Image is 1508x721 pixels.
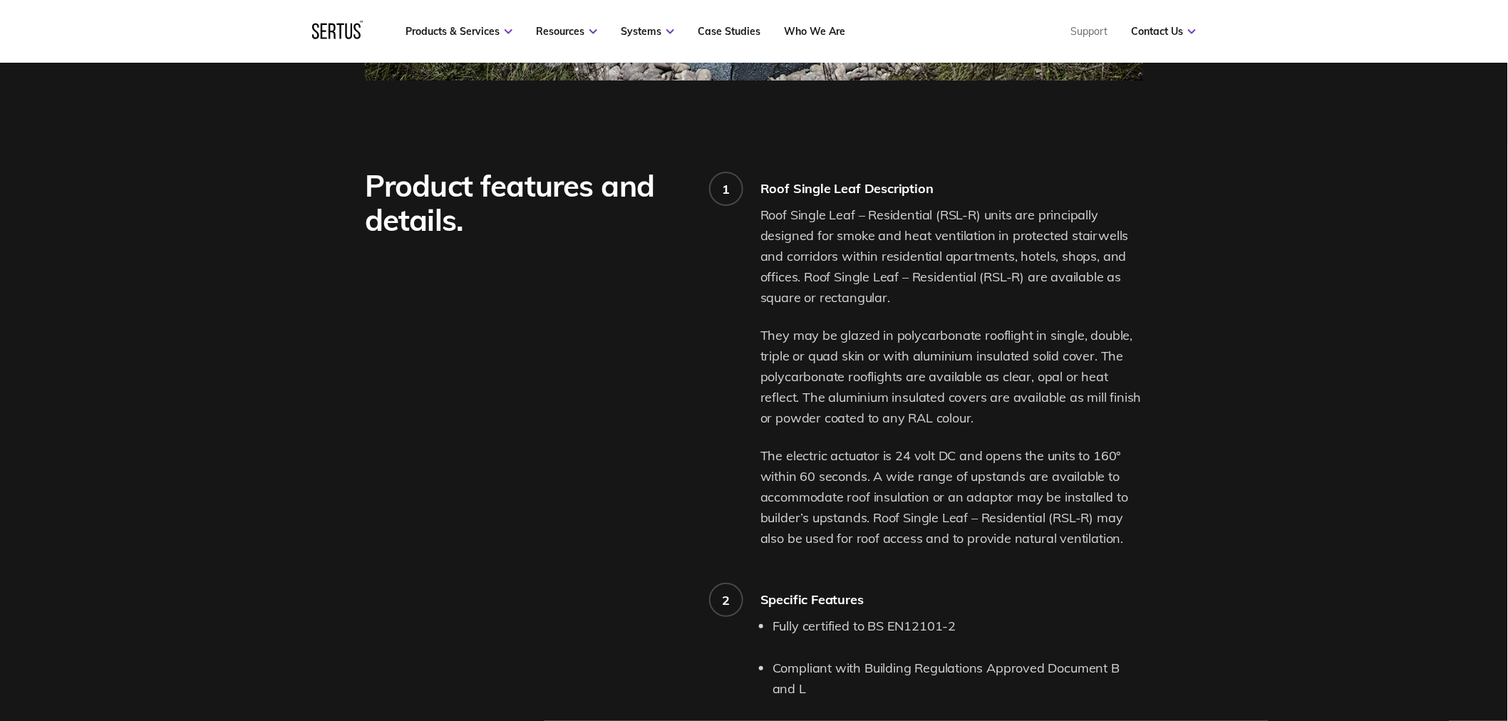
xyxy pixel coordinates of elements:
[1070,25,1107,38] a: Support
[760,205,1143,308] p: Roof Single Leaf – Residential (RSL-R) units are principally designed for smoke and heat ventilat...
[698,25,760,38] a: Case Studies
[760,180,1143,197] div: Roof Single Leaf Description
[773,616,1143,637] li: Fully certified to BS EN12101-2
[621,25,674,38] a: Systems
[760,591,1143,608] div: Specific Features
[760,326,1143,428] p: They may be glazed in polycarbonate rooflight in single, double, triple or quad skin or with alum...
[773,658,1143,700] li: Compliant with Building Regulations Approved Document B and L
[536,25,597,38] a: Resources
[1131,25,1196,38] a: Contact Us
[723,181,730,197] div: 1
[723,592,730,608] div: 2
[784,25,845,38] a: Who We Are
[406,25,512,38] a: Products & Services
[1253,557,1508,721] iframe: Chat Widget
[365,169,689,237] div: Product features and details.
[760,446,1143,549] p: The electric actuator is 24 volt DC and opens the units to 160° within 60 seconds. A wide range o...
